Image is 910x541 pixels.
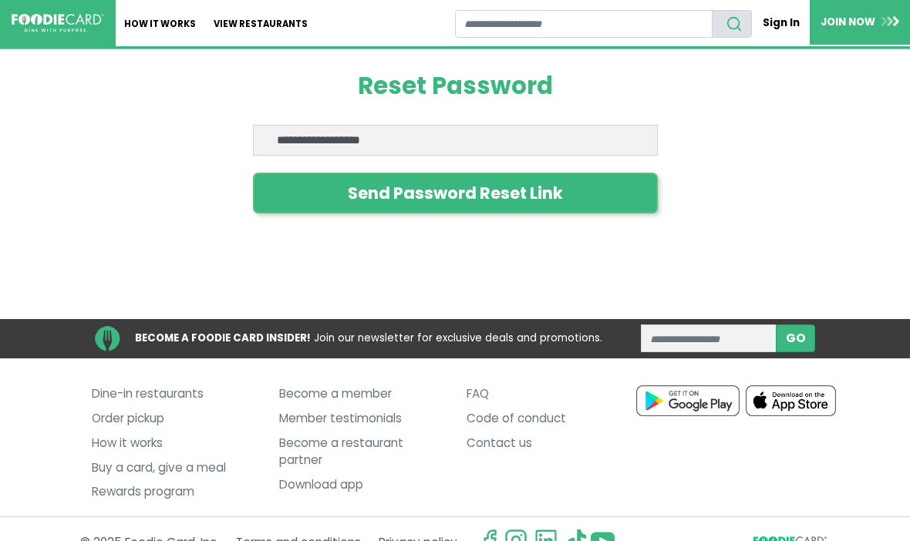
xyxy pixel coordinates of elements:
a: Become a restaurant partner [279,431,443,473]
button: Send Password Reset Link [253,173,658,213]
input: restaurant search [455,10,713,38]
a: Buy a card, give a meal [92,455,256,480]
span: Join our newsletter for exclusive deals and promotions. [314,331,602,346]
strong: BECOME A FOODIE CARD INSIDER! [135,331,311,345]
a: Order pickup [92,406,256,431]
a: Contact us [467,431,631,455]
a: Rewards program [92,480,256,505]
button: subscribe [776,324,815,352]
a: Sign In [752,9,810,36]
a: Become a member [279,381,443,406]
input: enter email address [641,324,777,352]
a: Member testimonials [279,406,443,431]
h1: Reset Password [253,72,658,101]
a: Code of conduct [467,406,631,431]
a: Dine-in restaurants [92,381,256,406]
a: How it works [92,431,256,455]
img: FoodieCard; Eat, Drink, Save, Donate [12,14,104,32]
a: FAQ [467,381,631,406]
button: search [712,10,752,38]
a: Download app [279,473,443,498]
